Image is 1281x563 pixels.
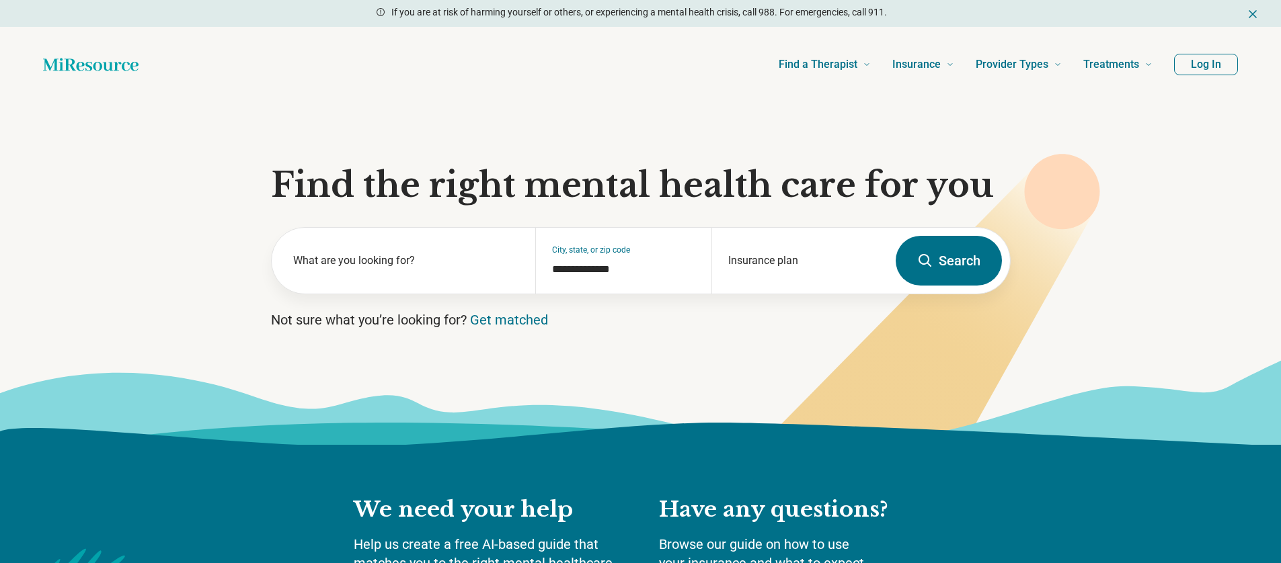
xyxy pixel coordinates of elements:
span: Treatments [1083,55,1139,74]
label: What are you looking for? [293,253,520,269]
span: Insurance [892,55,941,74]
p: If you are at risk of harming yourself or others, or experiencing a mental health crisis, call 98... [391,5,887,19]
button: Search [896,236,1002,286]
h2: Have any questions? [659,496,928,524]
span: Provider Types [976,55,1048,74]
button: Dismiss [1246,5,1259,21]
a: Provider Types [976,38,1062,91]
button: Log In [1174,54,1238,75]
a: Get matched [470,312,548,328]
a: Home page [43,51,139,78]
span: Find a Therapist [779,55,857,74]
h2: We need your help [354,496,632,524]
p: Not sure what you’re looking for? [271,310,1011,329]
a: Insurance [892,38,954,91]
a: Find a Therapist [779,38,871,91]
a: Treatments [1083,38,1153,91]
h1: Find the right mental health care for you [271,165,1011,206]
